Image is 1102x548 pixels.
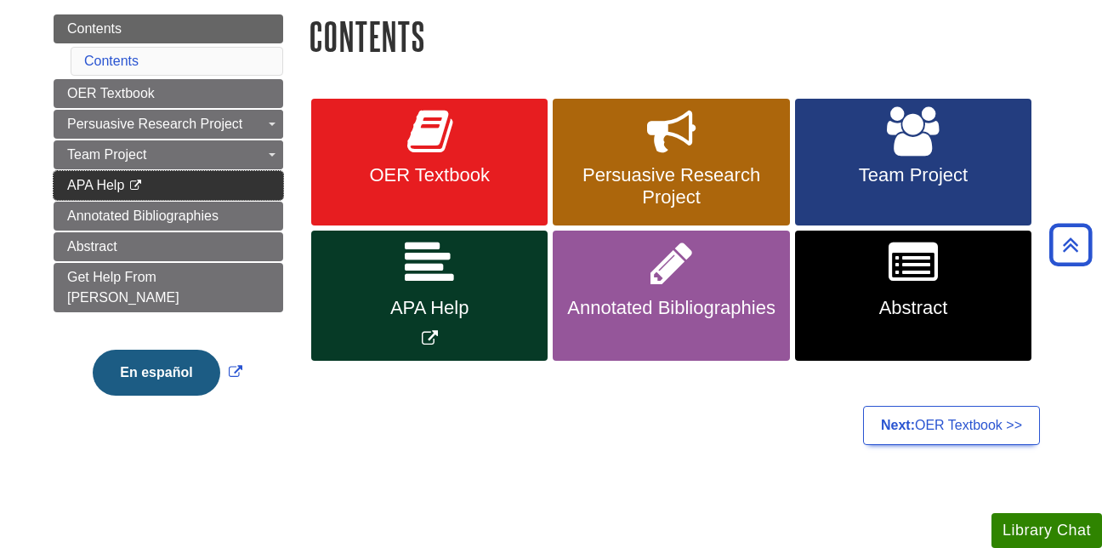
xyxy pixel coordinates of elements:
i: This link opens in a new window [128,180,143,191]
a: Back to Top [1043,233,1098,256]
span: OER Textbook [324,164,535,186]
a: APA Help [54,171,283,200]
a: Team Project [795,99,1031,226]
a: Team Project [54,140,283,169]
a: Abstract [795,231,1031,361]
span: Contents [67,21,122,36]
span: Abstract [67,239,117,254]
a: Annotated Bibliographies [54,202,283,231]
span: Team Project [808,164,1019,186]
a: OER Textbook [311,99,548,226]
span: APA Help [67,178,124,192]
a: Contents [84,54,139,68]
span: Persuasive Research Project [565,164,776,208]
span: Abstract [808,297,1019,319]
a: Persuasive Research Project [553,99,789,226]
span: Get Help From [PERSON_NAME] [67,270,179,305]
a: Link opens in new window [311,231,548,361]
span: APA Help [324,297,535,319]
span: Annotated Bibliographies [67,208,219,223]
a: Abstract [54,232,283,261]
a: Contents [54,14,283,43]
strong: Next: [881,418,915,432]
span: Annotated Bibliographies [565,297,776,319]
div: Guide Page Menu [54,14,283,425]
a: Get Help From [PERSON_NAME] [54,263,283,312]
a: Persuasive Research Project [54,110,283,139]
span: OER Textbook [67,86,155,100]
button: Library Chat [991,513,1102,548]
a: Annotated Bibliographies [553,231,789,361]
span: Persuasive Research Project [67,117,242,131]
span: Team Project [67,147,146,162]
a: OER Textbook [54,79,283,108]
a: Next:OER Textbook >> [863,406,1040,445]
h1: Contents [309,14,1048,58]
button: En español [93,350,219,396]
a: Link opens in new window [88,365,246,380]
